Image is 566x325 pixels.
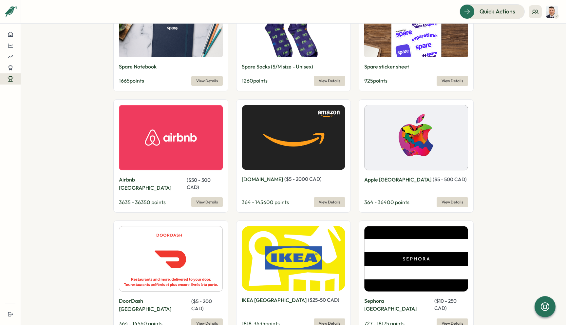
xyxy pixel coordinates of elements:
[364,63,409,71] p: Spare sticker sheet
[364,105,468,170] img: Apple Canada
[434,298,457,311] span: ( $ 10 - 250 CAD )
[442,76,463,86] span: View Details
[364,226,468,292] img: Sephora Canada
[191,197,223,207] button: View Details
[196,198,218,207] span: View Details
[242,63,313,71] p: Spare Socks (S/M size - Unisex)
[364,297,433,313] p: Sephora [GEOGRAPHIC_DATA]
[191,76,223,86] button: View Details
[191,298,212,312] span: ( $ 5 - 200 CAD )
[364,199,409,205] span: 364 - 36400 points
[242,199,289,205] span: 364 - 145600 points
[308,297,339,303] span: ( $ 25 - 50 CAD )
[442,198,463,207] span: View Details
[433,176,467,182] span: ( $ 5 - 500 CAD )
[119,226,223,292] img: DoorDash Canada
[364,176,431,184] p: Apple [GEOGRAPHIC_DATA]
[480,7,515,16] span: Quick Actions
[119,199,166,205] span: 3635 - 36350 points
[242,175,283,183] p: [DOMAIN_NAME]
[319,76,340,86] span: View Details
[284,176,322,182] span: ( $ 5 - 2000 CAD )
[119,105,223,171] img: Airbnb Canada
[119,176,185,192] p: Airbnb [GEOGRAPHIC_DATA]
[314,76,345,86] button: View Details
[187,177,211,190] span: ( $ 50 - 500 CAD )
[314,197,345,207] button: View Details
[196,76,218,86] span: View Details
[242,105,346,170] img: Amazon.ca
[242,226,346,291] img: IKEA Canada
[242,296,307,304] p: IKEA [GEOGRAPHIC_DATA]
[119,63,157,71] p: Spare Notebook
[546,6,558,18] img: Matt Savel
[364,77,387,84] span: 925 points
[119,297,190,313] p: DoorDash [GEOGRAPHIC_DATA]
[319,198,340,207] span: View Details
[119,77,144,84] span: 1665 points
[437,197,468,207] button: View Details
[437,76,468,86] button: View Details
[242,77,268,84] span: 1260 points
[460,4,525,19] button: Quick Actions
